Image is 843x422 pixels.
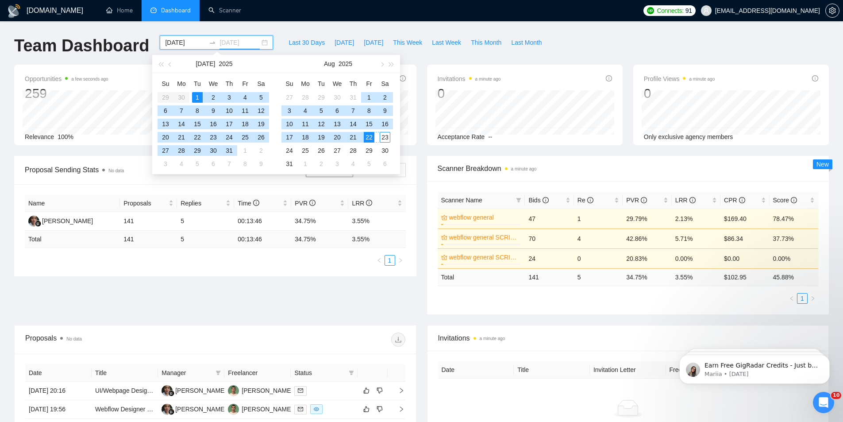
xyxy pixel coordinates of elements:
[240,132,250,143] div: 25
[256,105,266,116] div: 12
[158,117,173,131] td: 2025-07-13
[313,104,329,117] td: 2025-08-05
[158,131,173,144] td: 2025-07-20
[316,159,327,169] div: 2
[363,387,370,394] span: like
[377,406,383,413] span: dislike
[224,145,235,156] div: 31
[388,35,427,50] button: This Week
[175,404,226,414] div: [PERSON_NAME]
[158,104,173,117] td: 2025-07-06
[361,117,377,131] td: 2025-08-15
[313,77,329,91] th: Tu
[189,157,205,170] td: 2025-08-05
[300,105,311,116] div: 4
[221,117,237,131] td: 2025-07-17
[377,157,393,170] td: 2025-09-06
[284,159,295,169] div: 31
[359,35,388,50] button: [DATE]
[377,77,393,91] th: Sa
[363,406,370,413] span: like
[221,144,237,157] td: 2025-07-31
[160,145,171,156] div: 27
[173,104,189,117] td: 2025-07-07
[160,105,171,116] div: 6
[324,55,335,73] button: Aug
[205,91,221,104] td: 2025-07-02
[120,195,177,212] th: Proposals
[176,159,187,169] div: 4
[300,119,311,129] div: 11
[345,77,361,91] th: Th
[25,85,108,102] div: 259
[438,163,819,174] span: Scanner Breakdown
[192,119,203,129] div: 15
[237,91,253,104] td: 2025-07-04
[398,258,403,263] span: right
[175,386,226,395] div: [PERSON_NAME]
[816,161,829,168] span: New
[240,92,250,103] div: 4
[298,407,303,412] span: mail
[316,105,327,116] div: 5
[449,232,520,242] a: webflow general SCRIPT TEST
[364,145,374,156] div: 29
[361,157,377,170] td: 2025-09-05
[345,144,361,157] td: 2025-08-28
[13,19,164,48] div: message notification from Mariia, 1w ago. Earn Free GigRadar Credits - Just by Sharing Your Story...
[297,144,313,157] td: 2025-08-25
[25,164,306,175] span: Proposal Sending Stats
[724,197,745,204] span: CPR
[224,132,235,143] div: 24
[189,77,205,91] th: Tu
[173,157,189,170] td: 2025-08-04
[577,197,593,204] span: Re
[242,404,293,414] div: [PERSON_NAME]
[221,91,237,104] td: 2025-07-03
[380,159,390,169] div: 6
[297,104,313,117] td: 2025-08-04
[158,157,173,170] td: 2025-08-03
[20,27,34,41] img: Profile image for Mariia
[173,77,189,91] th: Mo
[256,92,266,103] div: 5
[316,92,327,103] div: 29
[189,104,205,117] td: 2025-07-08
[192,145,203,156] div: 29
[297,117,313,131] td: 2025-08-11
[385,255,395,266] li: 1
[205,117,221,131] td: 2025-07-16
[95,406,366,413] a: Webflow Designer Needed – Single-Page Landing Website for SaaS Mapping Platform (Frame 44)
[689,77,715,81] time: a minute ago
[192,159,203,169] div: 5
[162,385,173,396] img: JR
[281,117,297,131] td: 2025-08-10
[281,91,297,104] td: 2025-07-27
[25,195,120,212] th: Name
[208,132,219,143] div: 23
[176,145,187,156] div: 28
[284,105,295,116] div: 3
[380,105,390,116] div: 9
[339,55,352,73] button: 2025
[348,105,358,116] div: 7
[329,91,345,104] td: 2025-07-30
[329,117,345,131] td: 2025-08-13
[95,387,245,394] a: UI/Webpage Designer for Company Website Redesign
[364,159,374,169] div: 5
[224,105,235,116] div: 10
[400,75,406,81] span: info-circle
[38,25,153,34] p: Earn Free GigRadar Credits - Just by Sharing Your Story! 💬 Want more credits for sending proposal...
[348,119,358,129] div: 14
[28,216,39,227] img: JR
[332,105,343,116] div: 6
[316,145,327,156] div: 26
[35,221,41,227] img: gigradar-bm.png
[347,366,356,379] span: filter
[313,117,329,131] td: 2025-08-12
[240,159,250,169] div: 8
[377,91,393,104] td: 2025-08-02
[253,131,269,144] td: 2025-07-26
[825,4,839,18] button: setting
[240,119,250,129] div: 18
